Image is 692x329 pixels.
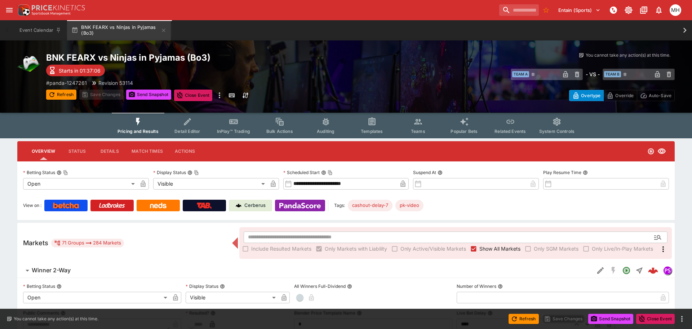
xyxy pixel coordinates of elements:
svg: Open [622,266,631,275]
span: System Controls [539,129,575,134]
img: PriceKinetics [32,5,85,10]
div: Betting Target: cerberus [395,200,423,211]
span: Popular Bets [451,129,478,134]
div: Michael Hutchinson [670,4,681,16]
span: cashout-delay-7 [348,202,392,209]
button: Select Tenant [554,4,605,16]
div: Visible [153,178,267,190]
span: Show All Markets [479,245,520,252]
p: Cerberus [244,202,266,209]
a: Cerberus [229,200,272,211]
button: Auto-Save [637,90,675,101]
button: Refresh [46,90,76,100]
button: Display StatusCopy To Clipboard [187,170,192,175]
img: Ladbrokes [99,203,125,208]
p: Display Status [186,283,218,289]
div: Event type filters [112,113,580,138]
p: Betting Status [23,169,55,176]
img: PriceKinetics Logo [16,3,30,17]
div: Betting Target: cerberus [348,200,392,211]
button: Overview [26,143,61,160]
button: Send Snapshot [126,90,171,100]
button: Scheduled StartCopy To Clipboard [321,170,326,175]
button: Betting Status [57,284,62,289]
p: All Winners Full-Dividend [294,283,346,289]
div: 71 Groups 284 Markets [54,239,121,247]
p: You cannot take any action(s) at this time. [14,316,98,322]
div: Open [23,178,137,190]
p: Number of Winners [457,283,496,289]
button: Toggle light/dark mode [622,4,635,17]
img: Betcha [53,203,79,208]
img: esports.png [17,52,40,75]
p: Play Resume Time [543,169,581,176]
button: SGM Disabled [607,264,620,277]
span: Only Live/In-Play Markets [592,245,653,252]
p: Betting Status [23,283,55,289]
span: Detail Editor [174,129,200,134]
h6: - VS - [586,70,600,78]
svg: Open [647,148,655,155]
button: All Winners Full-Dividend [347,284,352,289]
span: Teams [411,129,425,134]
span: pk-video [395,202,423,209]
div: Start From [569,90,675,101]
span: Only Active/Visible Markets [400,245,466,252]
button: Event Calendar [15,20,66,40]
button: No Bookmarks [540,4,552,16]
button: Number of Winners [498,284,503,289]
img: logo-cerberus--red.svg [648,265,658,276]
p: Suspend At [413,169,436,176]
button: Edit Detail [594,264,607,277]
button: Straight [633,264,646,277]
button: Display Status [220,284,225,289]
button: Suspend At [438,170,443,175]
div: Visible [186,292,278,303]
img: TabNZ [197,203,212,208]
a: 3c2c1d69-800f-4f18-a86d-7b572ae7813f [646,263,660,278]
button: Copy To Clipboard [63,170,68,175]
h5: Markets [23,239,48,247]
input: search [499,4,539,16]
div: 3c2c1d69-800f-4f18-a86d-7b572ae7813f [648,265,658,276]
p: Starts in 01:37:06 [59,67,101,74]
button: more [678,315,686,323]
button: Status [61,143,93,160]
button: Actions [169,143,201,160]
div: Open [23,292,170,303]
button: Send Snapshot [588,314,633,324]
span: InPlay™ Trading [217,129,250,134]
button: Betting StatusCopy To Clipboard [57,170,62,175]
svg: More [659,245,667,254]
button: BNK FEARX vs Ninjas in Pyjamas (Bo3) [67,20,171,40]
p: Display Status [153,169,186,176]
button: Refresh [509,314,539,324]
p: Override [615,92,634,99]
span: Auditing [317,129,334,134]
p: Auto-Save [649,92,671,99]
button: Notifications [652,4,665,17]
span: Bulk Actions [266,129,293,134]
button: Open [651,231,664,244]
p: You cannot take any action(s) at this time. [586,52,670,59]
button: Overtype [569,90,604,101]
p: Scheduled Start [283,169,320,176]
button: Match Times [126,143,169,160]
h2: Copy To Clipboard [46,52,360,63]
button: Documentation [637,4,650,17]
p: Revision 53114 [98,79,133,87]
img: pandascore [664,267,671,274]
span: Team A [512,71,529,77]
button: Override [603,90,637,101]
img: Sportsbook Management [32,12,71,15]
img: Neds [150,203,166,208]
button: Open [620,264,633,277]
p: Overtype [581,92,600,99]
button: Details [93,143,126,160]
span: Templates [361,129,383,134]
button: Play Resume Time [583,170,588,175]
span: Include Resulted Markets [251,245,311,252]
button: Michael Hutchinson [667,2,683,18]
img: Panda Score [279,203,321,208]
